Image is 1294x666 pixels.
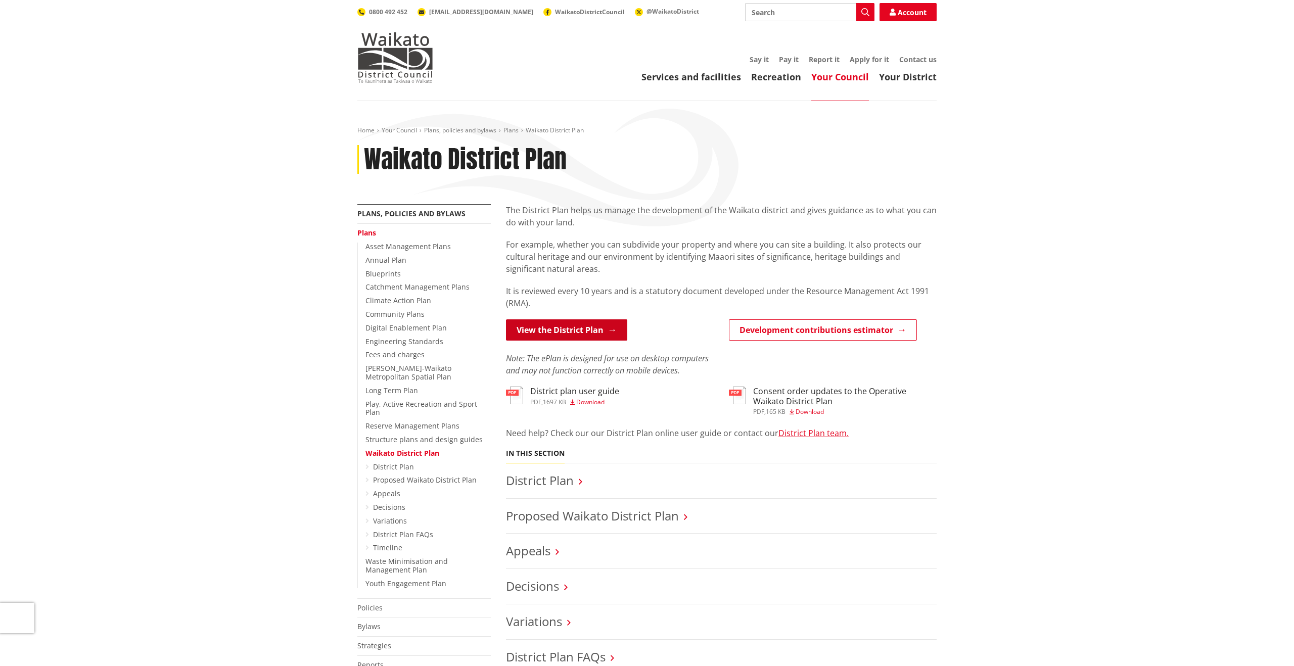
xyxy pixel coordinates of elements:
img: document-pdf.svg [506,387,523,404]
img: document-pdf.svg [729,387,746,404]
a: Variations [506,613,562,630]
p: For example, whether you can subdivide your property and where you can site a building. It also p... [506,239,937,275]
a: Apply for it [850,55,889,64]
a: Report it [809,55,840,64]
span: Download [796,407,824,416]
p: It is reviewed every 10 years and is a statutory document developed under the Resource Management... [506,285,937,309]
h3: Consent order updates to the Operative Waikato District Plan [753,387,937,406]
a: Variations [373,516,407,526]
a: Bylaws [357,622,381,631]
a: Say it [750,55,769,64]
span: 165 KB [766,407,785,416]
a: District Plan team. [778,427,849,439]
a: [EMAIL_ADDRESS][DOMAIN_NAME] [418,8,533,16]
a: @WaikatoDistrict [635,7,699,16]
a: Waikato District Plan [365,448,439,458]
a: Your Council [811,71,869,83]
a: Services and facilities [641,71,741,83]
a: Catchment Management Plans [365,282,470,292]
a: Pay it [779,55,799,64]
div: , [753,409,937,415]
span: WaikatoDistrictCouncil [555,8,625,16]
a: District plan user guide pdf,1697 KB Download [506,387,619,405]
a: District Plan [373,462,414,471]
a: Proposed Waikato District Plan [506,507,679,524]
a: Youth Engagement Plan [365,579,446,588]
nav: breadcrumb [357,126,937,135]
img: Waikato District Council - Te Kaunihera aa Takiwaa o Waikato [357,32,433,83]
input: Search input [745,3,874,21]
a: Structure plans and design guides [365,435,483,444]
span: @WaikatoDistrict [646,7,699,16]
a: Digital Enablement Plan [365,323,447,332]
a: Your District [879,71,937,83]
span: Waikato District Plan [526,126,584,134]
a: Annual Plan [365,255,406,265]
a: Plans, policies and bylaws [357,209,466,218]
a: Reserve Management Plans [365,421,459,431]
a: WaikatoDistrictCouncil [543,8,625,16]
a: Policies [357,603,383,612]
a: Long Term Plan [365,386,418,395]
a: Climate Action Plan [365,296,431,305]
a: Consent order updates to the Operative Waikato District Plan pdf,165 KB Download [729,387,937,414]
p: Need help? Check our our District Plan online user guide or contact our [506,427,937,439]
div: , [530,399,619,405]
a: District Plan [506,472,574,489]
span: 1697 KB [543,398,566,406]
a: Decisions [373,502,405,512]
a: Contact us [899,55,937,64]
a: Appeals [506,542,550,559]
a: Recreation [751,71,801,83]
iframe: Messenger Launcher [1247,624,1284,660]
a: Fees and charges [365,350,425,359]
a: Home [357,126,375,134]
a: View the District Plan [506,319,627,341]
a: Plans [503,126,519,134]
p: The District Plan helps us manage the development of the Waikato district and gives guidance as t... [506,204,937,228]
em: Note: The ePlan is designed for use on desktop computers and may not function correctly on mobile... [506,353,709,376]
a: Proposed Waikato District Plan [373,475,477,485]
span: 0800 492 452 [369,8,407,16]
a: Your Council [382,126,417,134]
a: Account [880,3,937,21]
a: District Plan FAQs [373,530,433,539]
h1: Waikato District Plan [364,145,567,174]
a: Decisions [506,578,559,594]
span: pdf [530,398,541,406]
a: Community Plans [365,309,425,319]
a: Waste Minimisation and Management Plan [365,556,448,575]
a: Development contributions estimator [729,319,917,341]
a: District Plan FAQs [506,648,606,665]
a: Timeline [373,543,402,552]
h5: In this section [506,449,565,458]
a: Engineering Standards [365,337,443,346]
span: pdf [753,407,764,416]
a: Plans [357,228,376,237]
a: Play, Active Recreation and Sport Plan [365,399,477,417]
a: Appeals [373,489,400,498]
span: [EMAIL_ADDRESS][DOMAIN_NAME] [429,8,533,16]
a: Strategies [357,641,391,650]
a: Asset Management Plans [365,242,451,251]
span: Download [576,398,605,406]
h3: District plan user guide [530,387,619,396]
a: Plans, policies and bylaws [424,126,496,134]
a: Blueprints [365,269,401,278]
a: 0800 492 452 [357,8,407,16]
a: [PERSON_NAME]-Waikato Metropolitan Spatial Plan [365,363,451,382]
